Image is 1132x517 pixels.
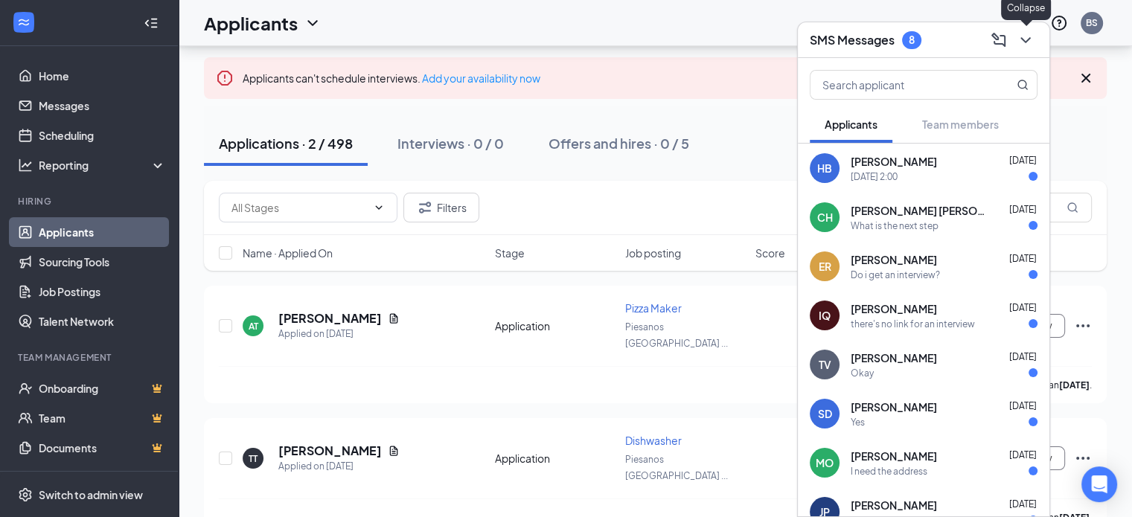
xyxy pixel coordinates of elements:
[625,245,681,260] span: Job posting
[278,310,382,327] h5: [PERSON_NAME]
[1081,466,1117,502] div: Open Intercom Messenger
[825,118,877,131] span: Applicants
[816,455,834,470] div: MO
[39,433,166,463] a: DocumentsCrown
[144,16,159,30] svg: Collapse
[1059,379,1090,391] b: [DATE]
[817,210,833,225] div: CH
[1050,14,1068,32] svg: QuestionInfo
[39,277,166,306] a: Job Postings
[388,312,400,324] svg: Document
[819,308,831,323] div: IQ
[1009,351,1037,362] span: [DATE]
[817,161,832,176] div: HB
[851,301,937,316] span: [PERSON_NAME]
[851,170,898,183] div: [DATE] 2:00
[243,71,540,85] span: Applicants can't schedule interviews.
[1017,31,1035,49] svg: ChevronDown
[851,399,937,414] span: [PERSON_NAME]
[1077,69,1095,87] svg: Cross
[39,61,166,91] a: Home
[1009,449,1037,460] span: [DATE]
[987,28,1011,52] button: ComposeMessage
[851,350,937,365] span: [PERSON_NAME]
[39,121,166,150] a: Scheduling
[1014,28,1037,52] button: ChevronDown
[18,487,33,502] svg: Settings
[416,199,434,216] svg: Filter
[39,487,143,502] div: Switch to admin view
[851,449,937,463] span: [PERSON_NAME]
[39,306,166,336] a: Talent Network
[1009,253,1037,264] span: [DATE]
[16,15,31,30] svg: WorkstreamLogo
[1074,317,1092,335] svg: Ellipses
[495,451,616,466] div: Application
[388,445,400,457] svg: Document
[278,327,400,341] div: Applied on [DATE]
[39,247,166,277] a: Sourcing Tools
[39,91,166,121] a: Messages
[278,459,400,474] div: Applied on [DATE]
[18,351,163,364] div: Team Management
[851,498,937,513] span: [PERSON_NAME]
[851,318,975,330] div: there's no link for an interview
[810,71,987,99] input: Search applicant
[818,406,832,421] div: SD
[216,69,234,87] svg: Error
[204,10,298,36] h1: Applicants
[278,443,382,459] h5: [PERSON_NAME]
[990,31,1008,49] svg: ComposeMessage
[1086,16,1098,29] div: BS
[851,154,937,169] span: [PERSON_NAME]
[249,320,258,333] div: AT
[625,434,682,447] span: Dishwasher
[1009,155,1037,166] span: [DATE]
[304,14,322,32] svg: ChevronDown
[18,195,163,208] div: Hiring
[755,245,785,260] span: Score
[39,158,167,173] div: Reporting
[1074,449,1092,467] svg: Ellipses
[39,217,166,247] a: Applicants
[243,245,333,260] span: Name · Applied On
[1009,400,1037,411] span: [DATE]
[851,252,937,267] span: [PERSON_NAME]
[39,403,166,433] a: TeamCrown
[851,269,940,281] div: Do i get an interview?
[1017,79,1029,91] svg: MagnifyingGlass
[249,452,258,465] div: TT
[495,245,525,260] span: Stage
[1009,204,1037,215] span: [DATE]
[810,32,895,48] h3: SMS Messages
[851,416,865,428] div: Yes
[625,454,728,481] span: Piesanos [GEOGRAPHIC_DATA] ...
[397,134,504,152] div: Interviews · 0 / 0
[625,321,728,349] span: Piesanos [GEOGRAPHIC_DATA] ...
[1009,302,1037,313] span: [DATE]
[851,219,938,232] div: What is the next step
[219,134,353,152] div: Applications · 2 / 498
[922,118,999,131] span: Team members
[18,158,33,173] svg: Analysis
[231,199,367,216] input: All Stages
[625,301,682,315] span: Pizza Maker
[1009,498,1037,510] span: [DATE]
[909,33,915,46] div: 8
[403,193,479,222] button: Filter Filters
[851,465,927,478] div: I need the address
[1067,202,1078,213] svg: MagnifyingGlass
[422,71,540,85] a: Add your availability now
[373,202,385,213] svg: ChevronDown
[819,357,831,372] div: TV
[39,463,166,492] a: SurveysCrown
[819,259,831,274] div: ER
[851,203,985,218] span: [PERSON_NAME] [PERSON_NAME]
[549,134,689,152] div: Offers and hires · 0 / 5
[851,367,874,379] div: Okay
[495,318,616,333] div: Application
[39,373,166,403] a: OnboardingCrown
